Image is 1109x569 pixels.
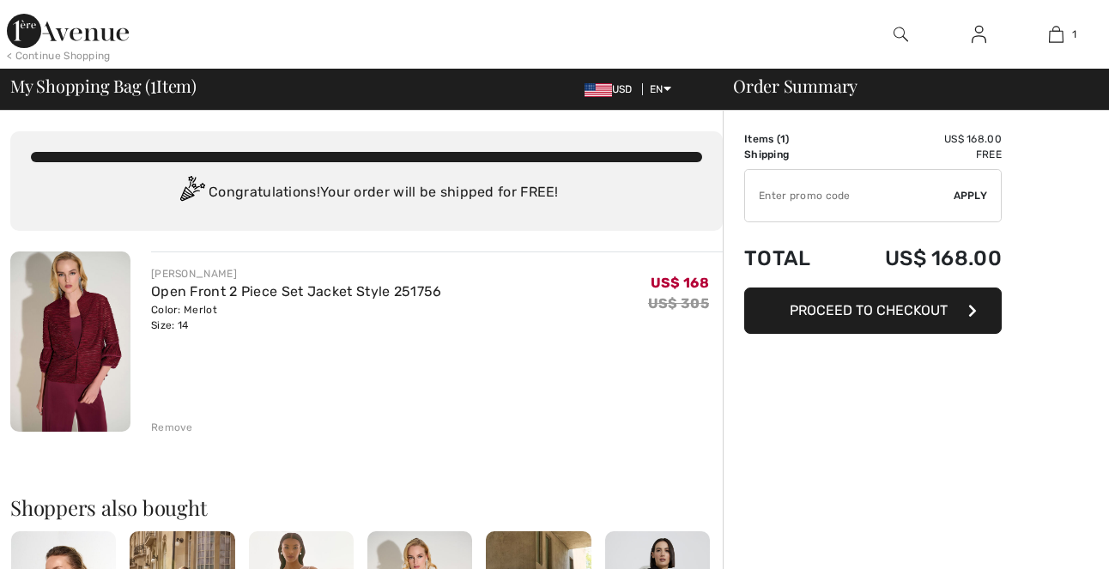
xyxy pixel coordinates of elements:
[10,251,130,432] img: Open Front 2 Piece Set Jacket Style 251756
[7,14,129,48] img: 1ère Avenue
[1072,27,1076,42] span: 1
[585,83,612,97] img: US Dollar
[150,73,156,95] span: 1
[838,147,1002,162] td: Free
[10,77,197,94] span: My Shopping Bag ( Item)
[838,229,1002,288] td: US$ 168.00
[745,170,954,221] input: Promo code
[780,133,785,145] span: 1
[1049,24,1064,45] img: My Bag
[958,24,1000,45] a: Sign In
[838,131,1002,147] td: US$ 168.00
[151,266,442,281] div: [PERSON_NAME]
[972,24,986,45] img: My Info
[151,302,442,333] div: Color: Merlot Size: 14
[31,176,702,210] div: Congratulations! Your order will be shipped for FREE!
[712,77,1099,94] div: Order Summary
[174,176,209,210] img: Congratulation2.svg
[954,188,988,203] span: Apply
[744,229,838,288] td: Total
[151,420,193,435] div: Remove
[744,288,1002,334] button: Proceed to Checkout
[651,275,709,291] span: US$ 168
[650,83,671,95] span: EN
[894,24,908,45] img: search the website
[744,147,838,162] td: Shipping
[744,131,838,147] td: Items ( )
[151,283,442,300] a: Open Front 2 Piece Set Jacket Style 251756
[10,497,723,518] h2: Shoppers also bought
[585,83,639,95] span: USD
[648,295,709,312] s: US$ 305
[7,48,111,64] div: < Continue Shopping
[790,302,948,318] span: Proceed to Checkout
[1019,24,1094,45] a: 1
